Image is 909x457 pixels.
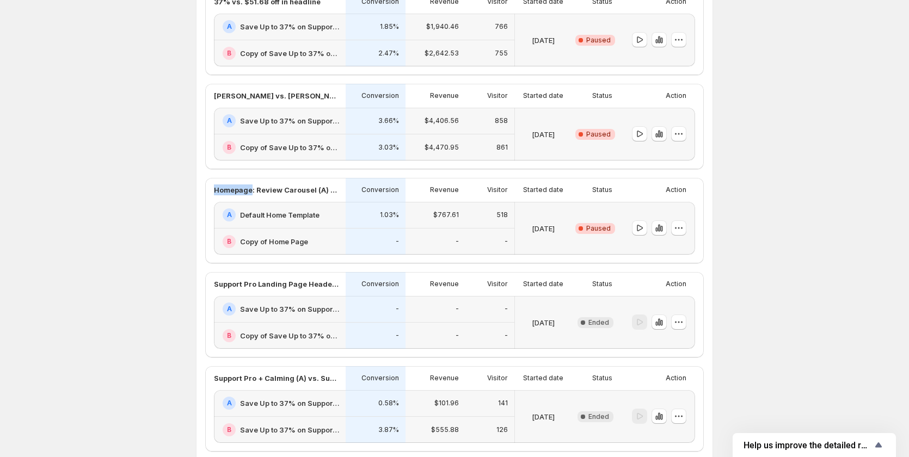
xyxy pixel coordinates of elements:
[227,116,232,125] h2: A
[744,439,885,452] button: Show survey - Help us improve the detailed report for A/B campaigns
[430,374,459,382] p: Revenue
[495,49,508,58] p: 755
[532,317,555,328] p: [DATE]
[240,48,339,59] h2: Copy of Save Up to 37% on Support Pro
[666,280,686,288] p: Action
[496,211,508,219] p: 518
[505,331,508,340] p: -
[487,374,508,382] p: Visitor
[431,425,459,434] p: $555.88
[523,280,563,288] p: Started date
[227,237,231,246] h2: B
[586,224,611,233] span: Paused
[240,142,339,153] h2: Copy of Save Up to 37% on Support Pro
[487,186,508,194] p: Visitor
[240,304,339,314] h2: Save Up to 37% on Support Pro
[666,186,686,194] p: Action
[227,143,231,152] h2: B
[425,116,459,125] p: $4,406.56
[227,49,231,58] h2: B
[505,237,508,246] p: -
[588,318,609,327] span: Ended
[425,143,459,152] p: $4,470.95
[361,374,399,382] p: Conversion
[380,22,399,31] p: 1.85%
[592,374,612,382] p: Status
[240,330,339,341] h2: Copy of Save Up to 37% on Support Pro
[380,211,399,219] p: 1.03%
[523,374,563,382] p: Started date
[425,49,459,58] p: $2,642.53
[496,425,508,434] p: 126
[361,186,399,194] p: Conversion
[214,184,339,195] p: Homepage: Review Carousel (A) vs. None (B)
[240,398,339,409] h2: Save Up to 37% on Support Pro
[396,305,399,313] p: -
[240,209,320,220] h2: Default Home Template
[378,116,399,125] p: 3.66%
[592,91,612,100] p: Status
[214,373,339,384] p: Support Pro + Calming (A) vs. Support Pro Only (B)
[240,21,339,32] h2: Save Up to 37% on Support Pro
[227,399,232,407] h2: A
[456,305,459,313] p: -
[361,91,399,100] p: Conversion
[456,331,459,340] p: -
[666,374,686,382] p: Action
[487,280,508,288] p: Visitor
[240,424,339,435] h2: Save Up to 37% on Support Pro - Support Pro Only
[426,22,459,31] p: $1,940.46
[434,399,459,407] p: $101.96
[227,425,231,434] h2: B
[586,36,611,45] span: Paused
[430,91,459,100] p: Revenue
[214,279,339,289] p: Support Pro Landing Page Header vs. No Header
[378,425,399,434] p: 3.87%
[240,115,339,126] h2: Save Up to 37% on Support Pro
[430,186,459,194] p: Revenue
[588,412,609,421] span: Ended
[430,280,459,288] p: Revenue
[532,223,555,234] p: [DATE]
[378,49,399,58] p: 2.47%
[586,130,611,139] span: Paused
[433,211,459,219] p: $767.61
[523,91,563,100] p: Started date
[523,186,563,194] p: Started date
[214,90,339,101] p: [PERSON_NAME] vs. [PERSON_NAME]
[487,91,508,100] p: Visitor
[495,116,508,125] p: 858
[498,399,508,407] p: 141
[361,280,399,288] p: Conversion
[666,91,686,100] p: Action
[227,331,231,340] h2: B
[227,211,232,219] h2: A
[227,22,232,31] h2: A
[396,331,399,340] p: -
[240,236,308,247] h2: Copy of Home Page
[496,143,508,152] p: 861
[532,129,555,140] p: [DATE]
[396,237,399,246] p: -
[505,305,508,313] p: -
[378,399,399,407] p: 0.58%
[227,305,232,313] h2: A
[495,22,508,31] p: 766
[532,35,555,46] p: [DATE]
[592,280,612,288] p: Status
[744,440,872,450] span: Help us improve the detailed report for A/B campaigns
[592,186,612,194] p: Status
[532,411,555,422] p: [DATE]
[456,237,459,246] p: -
[378,143,399,152] p: 3.03%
